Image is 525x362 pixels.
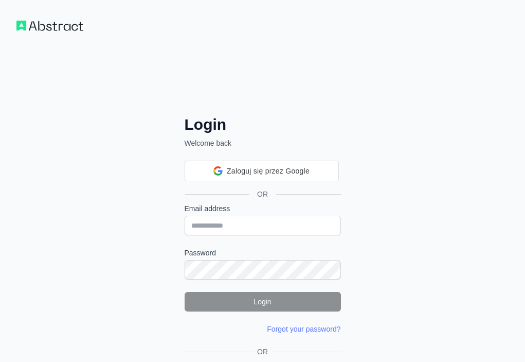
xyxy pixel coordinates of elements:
[185,161,339,181] div: Zaloguj się przez Google
[253,347,272,357] span: OR
[267,325,340,333] a: Forgot your password?
[185,248,341,258] label: Password
[249,189,276,199] span: OR
[185,115,341,134] h2: Login
[185,138,341,148] p: Welcome back
[227,166,310,177] span: Zaloguj się przez Google
[16,21,83,31] img: Workflow
[185,203,341,214] label: Email address
[185,292,341,312] button: Login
